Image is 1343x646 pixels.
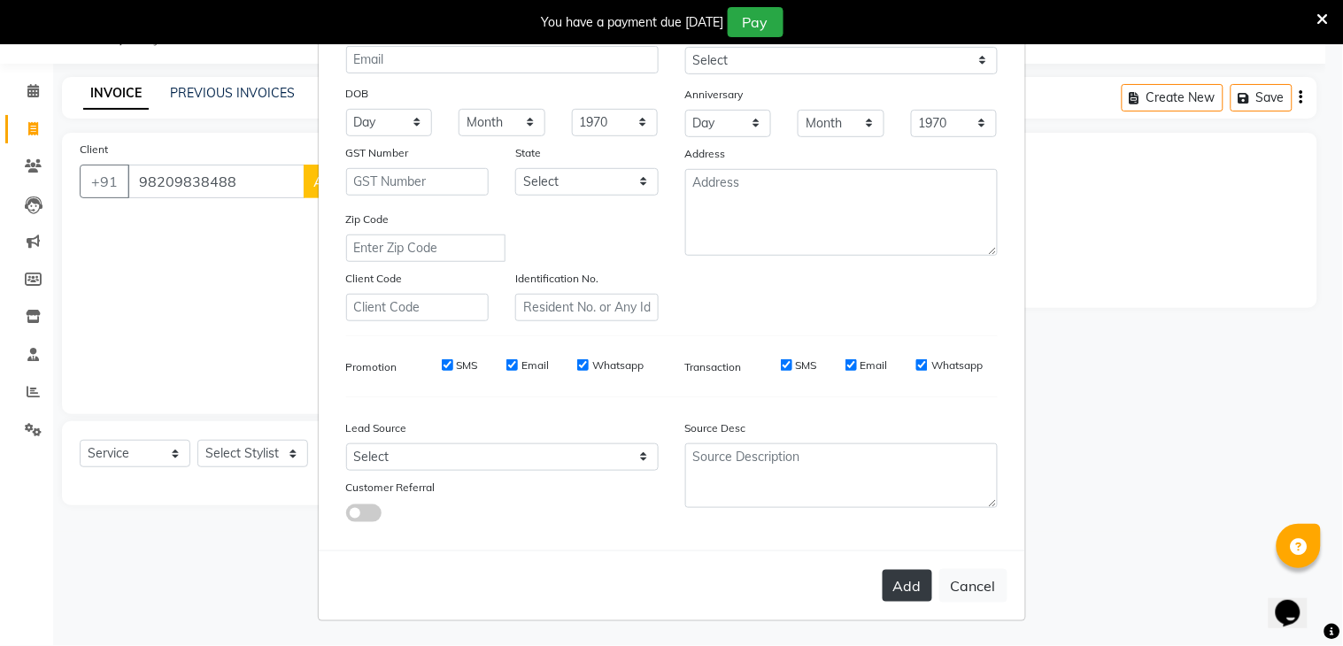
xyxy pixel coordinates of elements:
label: GST Number [346,145,409,161]
label: SMS [796,358,817,373]
label: Zip Code [346,211,390,227]
label: Lead Source [346,420,407,436]
label: Whatsapp [592,358,644,373]
label: Source Desc [685,420,746,436]
iframe: chat widget [1269,575,1325,628]
div: You have a payment due [DATE] [542,13,724,32]
label: State [515,145,541,161]
button: Cancel [939,569,1007,603]
label: DOB [346,86,369,102]
input: Email [346,46,659,73]
label: Promotion [346,359,397,375]
label: Transaction [685,359,742,375]
label: Address [685,146,726,162]
label: Customer Referral [346,480,436,496]
label: Email [521,358,549,373]
button: Pay [728,7,783,37]
input: Enter Zip Code [346,235,506,262]
label: SMS [457,358,478,373]
label: Client Code [346,271,403,287]
input: GST Number [346,168,490,196]
label: Whatsapp [931,358,983,373]
label: Anniversary [685,87,744,103]
input: Resident No. or Any Id [515,294,659,321]
input: Client Code [346,294,490,321]
label: Email [861,358,888,373]
label: Identification No. [515,271,598,287]
button: Add [883,570,932,602]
